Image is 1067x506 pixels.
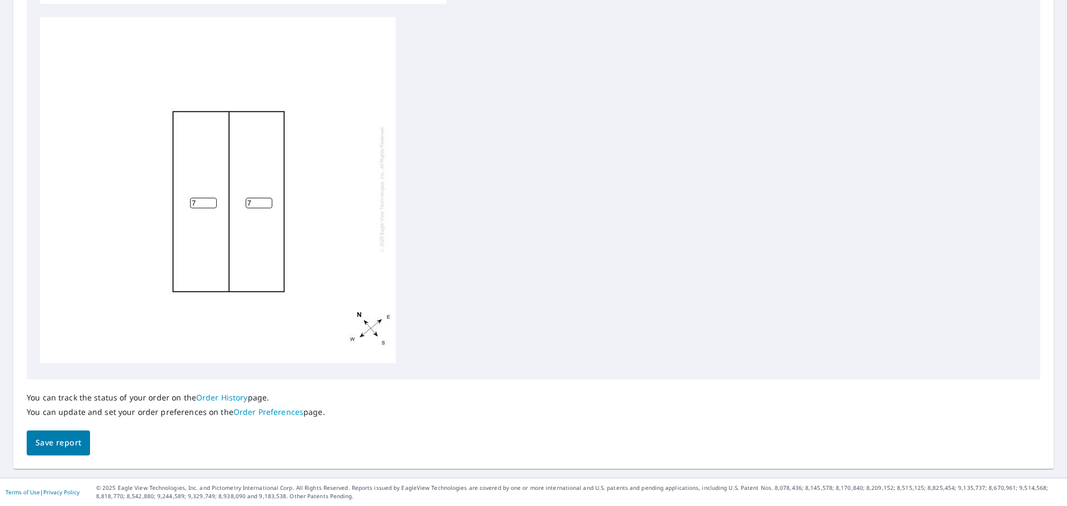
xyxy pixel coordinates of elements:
button: Save report [27,430,90,455]
p: You can update and set your order preferences on the page. [27,407,325,417]
p: You can track the status of your order on the page. [27,393,325,403]
p: | [6,489,79,495]
p: © 2025 Eagle View Technologies, Inc. and Pictometry International Corp. All Rights Reserved. Repo... [96,484,1061,500]
a: Order Preferences [233,407,303,417]
a: Privacy Policy [43,488,79,496]
a: Order History [196,392,248,403]
span: Save report [36,436,81,450]
a: Terms of Use [6,488,40,496]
